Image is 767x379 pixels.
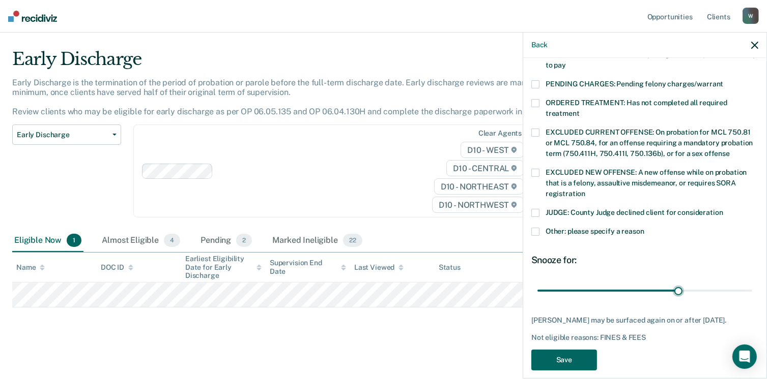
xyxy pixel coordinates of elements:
[343,234,362,247] span: 22
[8,11,57,22] img: Recidiviz
[16,263,45,272] div: Name
[531,316,758,325] div: [PERSON_NAME] may be surfaced again on or after [DATE].
[546,208,723,216] span: JUDGE: County Judge declined client for consideration
[432,197,524,213] span: D10 - NORTHWEST
[478,129,522,138] div: Clear agents
[531,333,758,342] div: Not eligible reasons: FINES & FEES
[732,344,757,369] div: Open Intercom Messenger
[198,230,254,252] div: Pending
[100,230,182,252] div: Almost Eligible
[434,178,524,195] span: D10 - NORTHEAST
[164,234,180,247] span: 4
[531,350,597,370] button: Save
[67,234,81,247] span: 1
[270,230,364,252] div: Marked Ineligible
[743,8,759,24] div: W
[546,227,644,235] span: Other: please specify a reason
[12,49,587,78] div: Early Discharge
[439,263,461,272] div: Status
[270,259,346,276] div: Supervision End Date
[185,255,262,280] div: Earliest Eligibility Date for Early Discharge
[17,131,108,139] span: Early Discharge
[12,230,83,252] div: Eligible Now
[546,99,727,117] span: ORDERED TREATMENT: Has not completed all required treatment
[12,78,559,117] p: Early Discharge is the termination of the period of probation or parole before the full-term disc...
[531,41,548,49] button: Back
[531,255,758,266] div: Snooze for:
[236,234,252,247] span: 2
[461,142,524,158] span: D10 - WEST
[101,263,133,272] div: DOC ID
[546,168,747,198] span: EXCLUDED NEW OFFENSE: A new offense while on probation that is a felony, assaultive misdemeanor, ...
[546,80,723,88] span: PENDING CHARGES: Pending felony charges/warrant
[446,160,524,176] span: D10 - CENTRAL
[546,128,753,157] span: EXCLUDED CURRENT OFFENSE: On probation for MCL 750.81 or MCL 750.84, for an offense requiring a m...
[354,263,404,272] div: Last Viewed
